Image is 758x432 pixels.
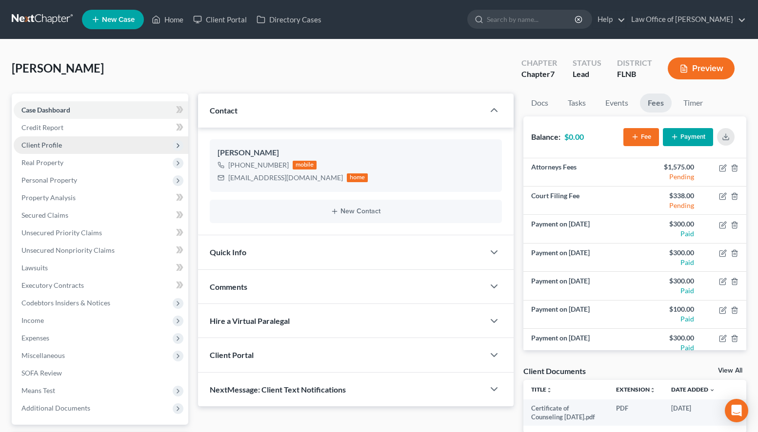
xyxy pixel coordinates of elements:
[616,386,656,393] a: Extensionunfold_more
[12,61,104,75] span: [PERSON_NAME]
[643,258,694,267] div: Paid
[640,94,672,113] a: Fees
[523,329,635,357] td: Payment on [DATE]
[718,367,742,374] a: View All
[643,219,694,229] div: $300.00
[643,276,694,286] div: $300.00
[643,248,694,258] div: $300.00
[617,57,652,69] div: District
[21,176,77,184] span: Personal Property
[573,57,601,69] div: Status
[21,316,44,324] span: Income
[643,172,694,182] div: Pending
[676,94,711,113] a: Timer
[521,57,557,69] div: Chapter
[21,334,49,342] span: Expenses
[218,147,495,159] div: [PERSON_NAME]
[523,399,608,426] td: Certificate of Counseling [DATE].pdf
[643,333,694,343] div: $300.00
[523,187,635,215] td: Court Filing Fee
[14,189,188,207] a: Property Analysis
[21,386,55,394] span: Means Test
[623,128,659,146] button: Fee
[21,369,62,377] span: SOFA Review
[14,277,188,294] a: Executory Contracts
[14,119,188,136] a: Credit Report
[643,343,694,353] div: Paid
[21,123,63,131] span: Credit Report
[487,10,576,28] input: Search by name...
[147,11,188,28] a: Home
[14,207,188,224] a: Secured Claims
[523,243,635,271] td: Payment on [DATE]
[560,94,594,113] a: Tasks
[608,399,663,426] td: PDF
[21,351,65,359] span: Miscellaneous
[598,94,636,113] a: Events
[228,173,343,183] div: [EMAIL_ADDRESS][DOMAIN_NAME]
[593,11,625,28] a: Help
[14,224,188,242] a: Unsecured Priority Claims
[523,366,586,376] div: Client Documents
[546,387,552,393] i: unfold_more
[523,272,635,300] td: Payment on [DATE]
[228,160,289,170] div: [PHONE_NUMBER]
[21,106,70,114] span: Case Dashboard
[523,158,635,187] td: Attorneys Fees
[21,263,48,272] span: Lawsuits
[617,69,652,80] div: FLNB
[21,404,90,412] span: Additional Documents
[293,161,317,169] div: mobile
[21,211,68,219] span: Secured Claims
[626,11,746,28] a: Law Office of [PERSON_NAME]
[550,69,555,78] span: 7
[709,387,715,393] i: expand_more
[564,132,584,141] strong: $0.00
[14,242,188,259] a: Unsecured Nonpriority Claims
[523,215,635,243] td: Payment on [DATE]
[523,300,635,328] td: Payment on [DATE]
[21,158,63,167] span: Real Property
[523,94,556,113] a: Docs
[14,101,188,119] a: Case Dashboard
[643,201,694,210] div: Pending
[531,132,560,141] strong: Balance:
[663,399,723,426] td: [DATE]
[531,386,552,393] a: Titleunfold_more
[210,350,254,359] span: Client Portal
[21,281,84,289] span: Executory Contracts
[14,259,188,277] a: Lawsuits
[725,399,748,422] div: Open Intercom Messenger
[671,386,715,393] a: Date Added expand_more
[21,141,62,149] span: Client Profile
[521,69,557,80] div: Chapter
[188,11,252,28] a: Client Portal
[102,16,135,23] span: New Case
[573,69,601,80] div: Lead
[210,385,346,394] span: NextMessage: Client Text Notifications
[643,229,694,239] div: Paid
[21,228,102,237] span: Unsecured Priority Claims
[210,247,246,257] span: Quick Info
[218,207,495,215] button: New Contact
[210,106,238,115] span: Contact
[643,286,694,296] div: Paid
[210,316,290,325] span: Hire a Virtual Paralegal
[643,304,694,314] div: $100.00
[252,11,326,28] a: Directory Cases
[643,162,694,172] div: $1,575.00
[21,193,76,202] span: Property Analysis
[14,364,188,382] a: SOFA Review
[21,299,110,307] span: Codebtors Insiders & Notices
[650,387,656,393] i: unfold_more
[21,246,115,254] span: Unsecured Nonpriority Claims
[210,282,247,291] span: Comments
[663,128,713,146] button: Payment
[643,191,694,201] div: $338.00
[668,57,735,79] button: Preview
[347,173,368,182] div: home
[643,314,694,324] div: Paid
